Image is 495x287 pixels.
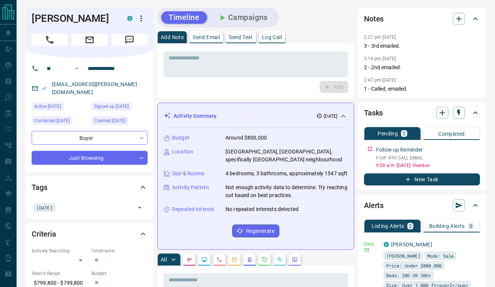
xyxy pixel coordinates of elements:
[161,257,167,262] p: All
[402,131,405,136] p: 1
[91,102,148,113] div: Sun Sep 07 2025
[172,205,214,213] p: Repeated Interest
[172,170,204,178] p: Size & Rooms
[364,104,480,122] div: Tasks
[427,252,454,260] span: Mode: Sale
[364,13,384,25] h2: Notes
[32,181,47,193] h2: Tags
[229,35,253,40] p: Send Text
[32,248,88,254] p: Actively Searching:
[32,131,148,145] div: Buyer
[364,173,480,185] button: New Task
[391,241,432,248] a: [PERSON_NAME]
[216,257,222,263] svg: Calls
[37,204,53,211] span: [DATE]
[72,34,108,46] span: Email
[172,134,189,142] p: Budget
[364,56,396,61] p: 5:14 pm [DATE]
[52,81,137,95] a: [EMAIL_ADDRESS][PERSON_NAME][DOMAIN_NAME]
[111,34,148,46] span: Message
[32,151,148,165] div: Just Browsing
[225,184,348,199] p: Not enough activity data to determine. Try reaching out based on best practices.
[247,257,253,263] svg: Listing Alerts
[164,109,348,123] div: Activity Summary[DATE]
[225,170,347,178] p: 4 bedrooms, 3 bathrooms, approximately 1547 sqft
[364,248,369,253] svg: Email
[364,64,480,71] p: 2 - 2nd emailed.
[210,11,275,24] button: Campaigns
[262,257,268,263] svg: Requests
[386,272,431,279] span: Beds: 2BD OR 3BD+
[232,257,238,263] svg: Emails
[232,225,279,237] button: Regenerate
[364,241,379,248] p: Daily
[386,262,442,269] span: Price: Under $800,000
[438,131,465,137] p: Completed
[94,117,125,125] span: Claimed [DATE]
[225,148,348,164] p: [GEOGRAPHIC_DATA], [GEOGRAPHIC_DATA], specifically [GEOGRAPHIC_DATA] neighbourhood
[32,117,88,127] div: Mon Sep 08 2025
[376,155,480,161] p: F/UP 4TH CALL EMAIL
[364,199,384,211] h2: Alerts
[94,103,129,110] span: Signed up [DATE]
[32,34,68,46] span: Call
[174,112,216,120] p: Activity Summary
[225,205,299,213] p: No repeated interests detected
[376,162,480,169] p: 9:00 a.m. [DATE] - Overdue
[378,131,398,136] p: Pending
[32,270,88,277] p: Search Range:
[384,242,389,247] div: condos.ca
[364,107,383,119] h2: Tasks
[386,252,420,260] span: [PERSON_NAME]
[127,16,133,21] div: condos.ca
[429,223,465,229] p: Building Alerts
[364,85,480,93] p: 1 - Called, emailed.
[91,117,148,127] div: Mon Sep 08 2025
[364,77,396,83] p: 2:47 pm [DATE]
[262,35,282,40] p: Log Call
[364,196,480,214] div: Alerts
[32,12,116,24] h1: [PERSON_NAME]
[32,102,88,113] div: Tue Sep 09 2025
[91,270,148,277] p: Budget:
[32,178,148,196] div: Tags
[41,86,47,91] svg: Email Verified
[161,11,207,24] button: Timeline
[225,134,267,142] p: Around $800,000
[277,257,283,263] svg: Opportunities
[134,202,145,213] button: Open
[91,248,148,254] p: Timeframe:
[161,35,184,40] p: Add Note
[186,257,192,263] svg: Notes
[32,225,148,243] div: Criteria
[292,257,298,263] svg: Agent Actions
[364,10,480,28] div: Notes
[469,223,472,229] p: 0
[193,35,220,40] p: Send Email
[34,103,61,110] span: Active [DATE]
[34,117,70,125] span: Contacted [DATE]
[201,257,207,263] svg: Lead Browsing Activity
[364,42,480,50] p: 3 - 3rd emailed.
[376,146,423,154] p: Follow up Reminder
[172,184,209,191] p: Activity Pattern
[172,148,193,156] p: Location
[364,35,396,40] p: 2:27 pm [DATE]
[409,223,412,229] p: 2
[372,223,404,229] p: Listing Alerts
[72,64,81,73] button: Open
[324,113,337,120] p: [DATE]
[32,228,56,240] h2: Criteria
